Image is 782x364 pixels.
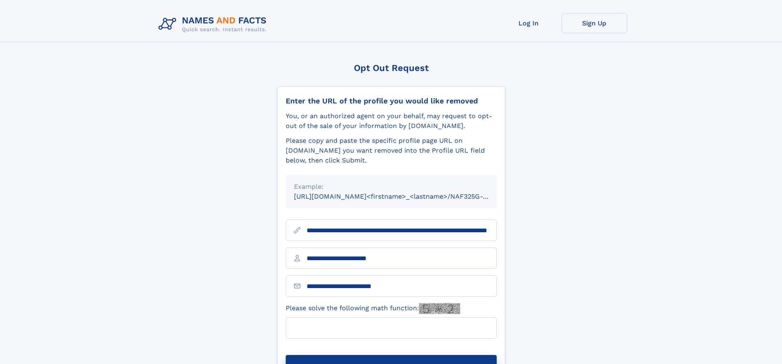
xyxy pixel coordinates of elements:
img: Logo Names and Facts [155,13,273,35]
a: Log In [496,13,562,33]
div: Please copy and paste the specific profile page URL on [DOMAIN_NAME] you want removed into the Pr... [286,136,497,165]
div: You, or an authorized agent on your behalf, may request to opt-out of the sale of your informatio... [286,111,497,131]
small: [URL][DOMAIN_NAME]<firstname>_<lastname>/NAF325G-xxxxxxxx [294,192,512,200]
label: Please solve the following math function: [286,303,460,314]
div: Enter the URL of the profile you would like removed [286,96,497,105]
div: Example: [294,182,488,192]
div: Opt Out Request [277,63,505,73]
a: Sign Up [562,13,627,33]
